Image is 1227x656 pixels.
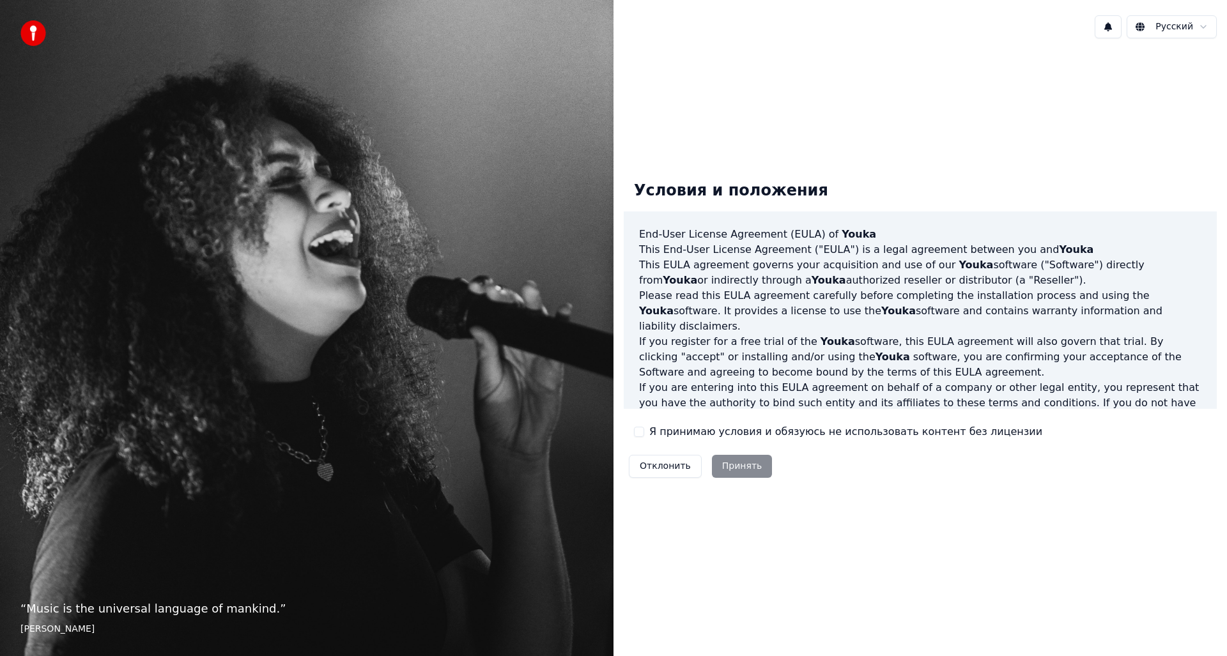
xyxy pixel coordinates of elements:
[842,228,876,240] span: Youka
[629,455,702,478] button: Отклонить
[639,288,1201,334] p: Please read this EULA agreement carefully before completing the installation process and using th...
[639,305,674,317] span: Youka
[639,380,1201,441] p: If you are entering into this EULA agreement on behalf of a company or other legal entity, you re...
[881,305,916,317] span: Youka
[812,274,846,286] span: Youka
[20,20,46,46] img: youka
[20,623,593,636] footer: [PERSON_NAME]
[821,335,855,347] span: Youka
[959,259,993,271] span: Youka
[663,274,697,286] span: Youka
[624,171,838,211] div: Условия и положения
[20,600,593,618] p: “ Music is the universal language of mankind. ”
[649,424,1042,439] label: Я принимаю условия и обязуюсь не использовать контент без лицензии
[639,227,1201,242] h3: End-User License Agreement (EULA) of
[639,257,1201,288] p: This EULA agreement governs your acquisition and use of our software ("Software") directly from o...
[639,242,1201,257] p: This End-User License Agreement ("EULA") is a legal agreement between you and
[639,334,1201,380] p: If you register for a free trial of the software, this EULA agreement will also govern that trial...
[1059,243,1093,256] span: Youka
[876,351,910,363] span: Youka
